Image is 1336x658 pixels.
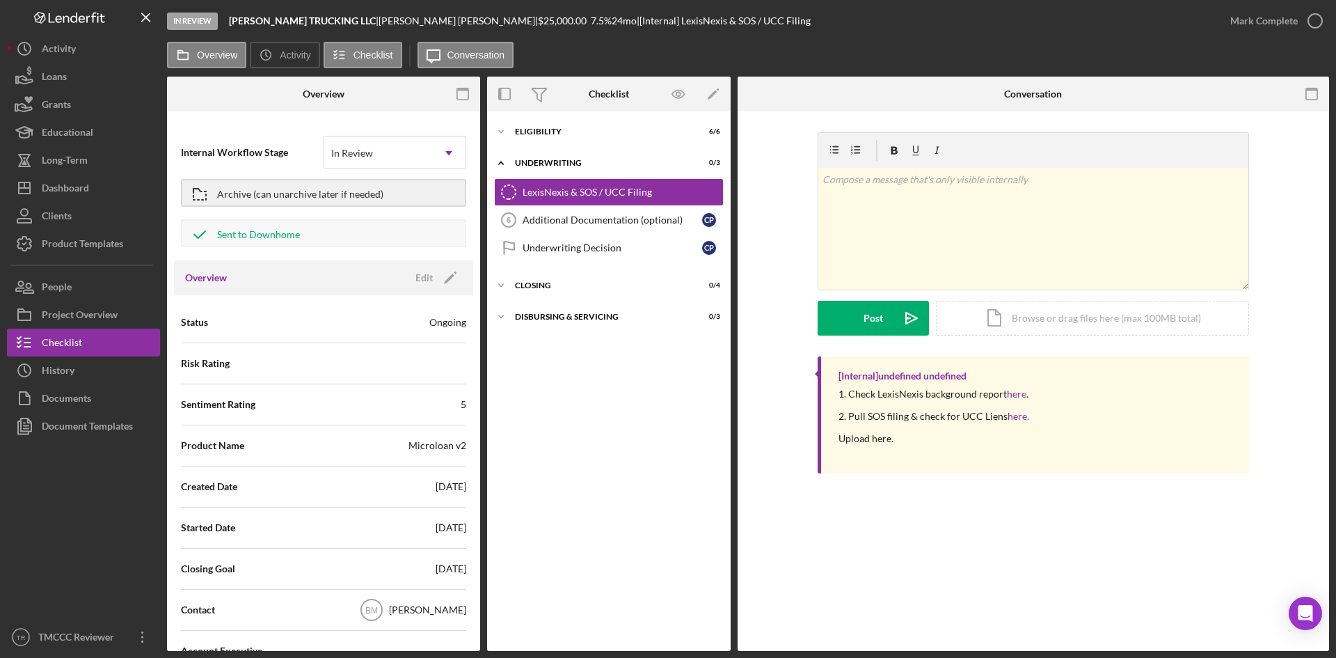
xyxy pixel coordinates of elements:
[429,315,466,329] div: Ongoing
[838,370,967,382] div: [Internal] undefined undefined
[7,412,160,440] button: Document Templates
[229,15,379,26] div: |
[181,603,215,617] span: Contact
[181,480,237,494] span: Created Date
[42,384,91,416] div: Documents
[42,230,123,261] div: Product Templates
[7,63,160,91] button: Loans
[523,242,702,253] div: Underwriting Decision
[1216,7,1329,35] button: Mark Complete
[1289,597,1322,630] div: Open Intercom Messenger
[42,63,67,94] div: Loans
[7,202,160,230] button: Clients
[42,412,133,444] div: Document Templates
[181,219,466,247] button: Sent to Downhome
[181,146,324,159] span: Internal Workflow Stage
[7,230,160,258] button: Product Templates
[7,174,160,202] button: Dashboard
[167,42,246,68] button: Overview
[42,35,76,66] div: Activity
[324,42,402,68] button: Checklist
[838,389,1029,400] div: 1. Check LexisNexis background report .
[1008,410,1029,422] a: here.
[229,15,376,26] b: [PERSON_NAME] TRUCKING LLC
[7,623,160,651] button: TRTMCCC Reviewer
[379,15,538,26] div: [PERSON_NAME] [PERSON_NAME] |
[818,301,929,336] button: Post
[42,202,72,233] div: Clients
[494,178,724,206] a: LexisNexis & SOS / UCC Filing
[436,521,466,535] div: [DATE]
[197,49,237,61] label: Overview
[494,206,724,234] a: 6Additional Documentation (optional)CP
[181,439,244,453] span: Product Name
[864,301,883,336] div: Post
[167,13,218,30] div: In Review
[461,398,466,412] div: 5
[217,221,300,246] div: Sent to Downhome
[1230,7,1298,35] div: Mark Complete
[7,273,160,301] button: People
[353,49,393,61] label: Checklist
[515,127,685,136] div: Eligibility
[838,433,1029,444] div: Upload here.
[42,174,89,205] div: Dashboard
[7,357,160,384] button: History
[42,146,88,178] div: Long-Term
[250,42,319,68] button: Activity
[7,146,160,174] a: Long-Term
[695,127,720,136] div: 6 / 6
[7,91,160,118] button: Grants
[42,273,72,304] div: People
[7,329,160,357] button: Checklist
[591,15,612,26] div: 7.5 %
[7,301,160,329] button: Project Overview
[695,281,720,290] div: 0 / 4
[389,603,466,617] div: [PERSON_NAME]
[181,398,255,412] span: Sentiment Rating
[515,281,685,290] div: Closing
[217,180,383,205] div: Archive (can unarchive later if needed)
[42,118,93,150] div: Educational
[1007,388,1026,400] a: here
[280,49,310,61] label: Activity
[42,91,71,122] div: Grants
[331,148,373,159] div: In Review
[1004,88,1062,100] div: Conversation
[838,411,1029,422] div: 2. Pull SOS filing & check for UCC Liens
[523,214,702,226] div: Additional Documentation (optional)
[494,234,724,262] a: Underwriting DecisionCP
[42,301,118,332] div: Project Overview
[42,329,82,360] div: Checklist
[612,15,637,26] div: 24 mo
[7,118,160,146] button: Educational
[303,88,344,100] div: Overview
[523,187,723,198] div: LexisNexis & SOS / UCC Filing
[436,562,466,576] div: [DATE]
[181,521,235,535] span: Started Date
[408,439,466,453] div: Microloan v2
[17,634,26,641] text: TR
[35,623,125,655] div: TMCCC Reviewer
[181,644,262,658] span: Account Executive
[181,357,230,370] span: Risk Rating
[365,606,378,616] text: BM
[7,384,160,412] button: Documents
[507,216,511,224] tspan: 6
[515,159,685,167] div: Underwriting
[695,159,720,167] div: 0 / 3
[185,271,227,285] h3: Overview
[702,213,716,227] div: C P
[7,35,160,63] button: Activity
